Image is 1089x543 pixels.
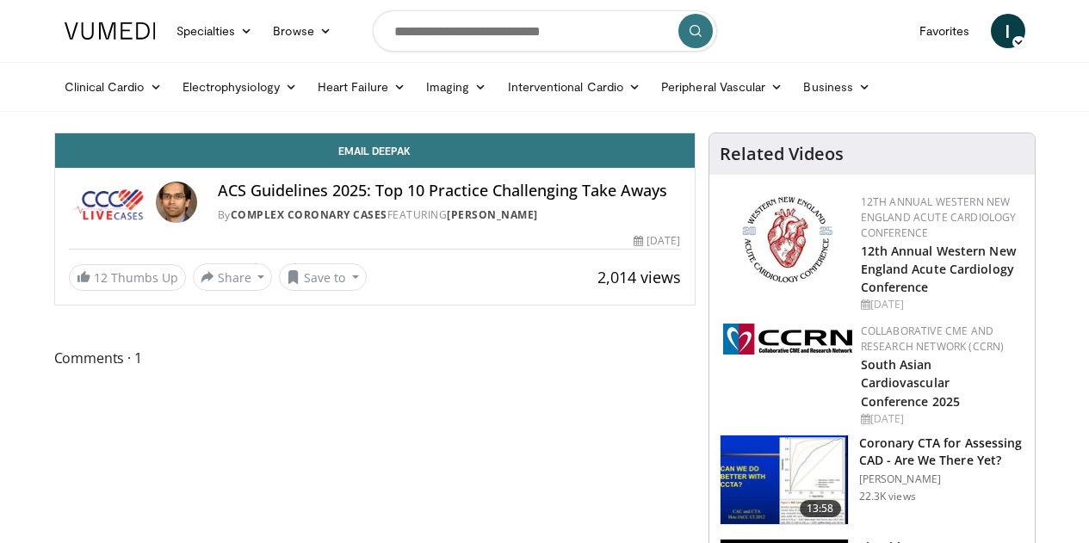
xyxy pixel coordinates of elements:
span: 12 [94,269,108,286]
img: 34b2b9a4-89e5-4b8c-b553-8a638b61a706.150x105_q85_crop-smart_upscale.jpg [721,435,848,525]
div: [DATE] [634,233,680,249]
p: [PERSON_NAME] [859,472,1024,486]
h4: ACS Guidelines 2025: Top 10 Practice Challenging Take Aways [218,182,681,201]
a: South Asian Cardiovascular Conference 2025 [861,356,961,409]
input: Search topics, interventions [373,10,717,52]
img: Avatar [156,182,197,223]
a: Business [793,70,881,104]
div: [DATE] [861,297,1021,312]
a: 12th Annual Western New England Acute Cardiology Conference [861,243,1016,295]
a: Specialties [166,14,263,48]
a: 12 Thumbs Up [69,264,186,291]
div: By FEATURING [218,207,681,223]
img: VuMedi Logo [65,22,156,40]
a: 12th Annual Western New England Acute Cardiology Conference [861,194,1017,240]
p: 22.3K views [859,490,916,503]
a: Browse [263,14,342,48]
a: I [991,14,1025,48]
a: Complex Coronary Cases [231,207,387,222]
a: [PERSON_NAME] [447,207,538,222]
img: 0954f259-7907-4053-a817-32a96463ecc8.png.150x105_q85_autocrop_double_scale_upscale_version-0.2.png [739,194,835,285]
a: Interventional Cardio [498,70,652,104]
button: Save to [279,263,367,291]
img: a04ee3ba-8487-4636-b0fb-5e8d268f3737.png.150x105_q85_autocrop_double_scale_upscale_version-0.2.png [723,324,852,355]
a: Collaborative CME and Research Network (CCRN) [861,324,1005,354]
img: Complex Coronary Cases [69,182,149,223]
span: Comments 1 [54,347,696,369]
div: [DATE] [861,411,1021,427]
button: Share [193,263,273,291]
span: 2,014 views [597,267,681,287]
span: 13:58 [800,500,841,517]
a: Electrophysiology [172,70,307,104]
h4: Related Videos [720,144,844,164]
a: Clinical Cardio [54,70,172,104]
a: Email Deepak [55,133,695,168]
a: 13:58 Coronary CTA for Assessing CAD - Are We There Yet? [PERSON_NAME] 22.3K views [720,435,1024,526]
a: Imaging [416,70,498,104]
h3: Coronary CTA for Assessing CAD - Are We There Yet? [859,435,1024,469]
a: Peripheral Vascular [651,70,793,104]
a: Heart Failure [307,70,416,104]
a: Favorites [909,14,981,48]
